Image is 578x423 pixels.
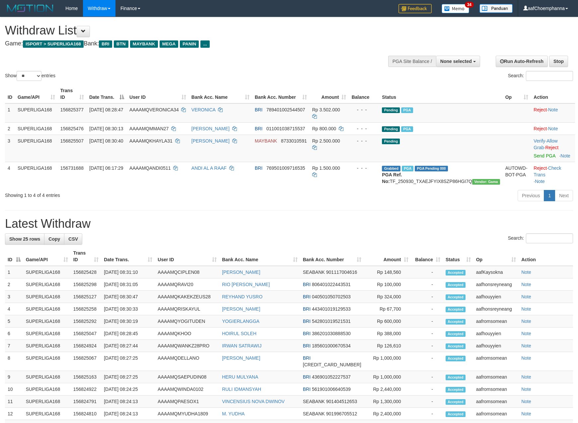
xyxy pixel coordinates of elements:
span: BRI [303,331,311,336]
th: Trans ID: activate to sort column ascending [71,247,101,266]
td: - [411,340,443,352]
td: AAAAMQRAVI20 [155,278,219,291]
td: 1 [5,266,23,278]
span: Copy 901404512653 to clipboard [326,399,357,404]
a: Show 25 rows [5,233,44,245]
td: SUPERLIGA168 [23,340,71,352]
a: [PERSON_NAME] [222,270,260,275]
td: [DATE] 08:27:44 [101,340,155,352]
td: [DATE] 08:27:25 [101,352,155,371]
td: aafromsomean [473,383,519,395]
td: 6 [5,328,23,340]
a: Next [555,190,573,201]
span: Copy 901117004616 to clipboard [326,270,357,275]
span: Pending [382,139,400,144]
span: Rp 3.502.000 [312,107,340,112]
a: [PERSON_NAME] [191,138,230,144]
td: 156825292 [71,315,101,328]
td: 156824791 [71,395,101,408]
a: Note [521,282,531,287]
a: CSV [64,233,82,245]
a: Run Auto-Refresh [496,56,548,67]
a: Note [521,331,531,336]
td: - [411,395,443,408]
th: Bank Acc. Name: activate to sort column ascending [189,85,252,103]
td: TF_250930_TXAEJFYIX8SZP86HGI7Q [379,162,502,187]
td: [DATE] 08:24:25 [101,383,155,395]
input: Search: [526,71,573,81]
span: BRI [255,165,262,171]
td: Rp 67,700 [364,303,411,315]
a: RULI IDMANSYAH [222,387,261,392]
span: Accepted [446,294,466,300]
a: Note [521,319,531,324]
th: User ID: activate to sort column ascending [155,247,219,266]
td: 156825298 [71,278,101,291]
td: - [411,371,443,383]
span: [DATE] 08:28:47 [89,107,123,112]
span: BRI [303,294,311,299]
th: Bank Acc. Name: activate to sort column ascending [219,247,300,266]
td: SUPERLIGA168 [23,291,71,303]
td: AAAAMQMYUDHA1809 [155,408,219,420]
span: Accepted [446,411,466,417]
td: AAAAMQSAEPUDIN08 [155,371,219,383]
h1: Latest Withdraw [5,217,573,230]
span: Accepted [446,387,466,393]
td: · [531,122,575,135]
td: · · [531,135,575,162]
span: BRI [303,319,311,324]
span: 156825377 [60,107,84,112]
label: Search: [508,233,573,243]
span: Copy 386201030888530 to clipboard [312,331,351,336]
a: ANDI AL A RAAF [191,165,227,171]
td: [DATE] 08:31:05 [101,278,155,291]
span: Copy 789401002544507 to clipboard [266,107,305,112]
td: · [531,103,575,123]
td: Rp 324,000 [364,291,411,303]
td: AAAAMQYOGITUDEN [155,315,219,328]
a: 1 [544,190,555,201]
span: Accepted [446,307,466,312]
td: aafhouyyien [473,340,519,352]
span: MAYBANK [255,138,277,144]
td: 156825428 [71,266,101,278]
h1: Withdraw List [5,24,379,37]
span: Pending [382,126,400,132]
td: 9 [5,371,23,383]
th: User ID: activate to sort column ascending [127,85,189,103]
td: [DATE] 08:24:13 [101,395,155,408]
div: Showing 1 to 4 of 4 entries [5,189,236,199]
td: AAAAMQWANKZ28PRO [155,340,219,352]
td: [DATE] 08:31:10 [101,266,155,278]
a: Note [521,355,531,361]
td: SUPERLIGA168 [23,266,71,278]
span: BRI [303,355,311,361]
div: - - - [351,138,377,144]
a: Allow Grab [534,138,557,150]
td: [DATE] 08:28:45 [101,328,155,340]
img: MOTION_logo.png [5,3,55,13]
span: Accepted [446,282,466,288]
a: Note [521,374,531,380]
span: CSV [68,236,78,242]
span: 156731688 [60,165,84,171]
a: Previous [518,190,544,201]
td: AAAAMQKAKEKZEUS28 [155,291,219,303]
td: aafromsomean [473,395,519,408]
td: SUPERLIGA168 [23,395,71,408]
td: 156824922 [71,383,101,395]
a: Note [521,306,531,312]
span: Marked by aafromsomean [402,166,413,171]
h4: Game: Bank: [5,40,379,47]
td: AAAAMQCIPLEN08 [155,266,219,278]
span: Show 25 rows [9,236,40,242]
td: aafhonsreyneang [473,278,519,291]
div: PGA Site Balance / [388,56,436,67]
span: Copy 164901022747530 to clipboard [303,362,361,367]
th: ID [5,85,15,103]
th: Bank Acc. Number: activate to sort column ascending [252,85,310,103]
td: SUPERLIGA168 [23,315,71,328]
td: - [411,291,443,303]
td: Rp 600,000 [364,315,411,328]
